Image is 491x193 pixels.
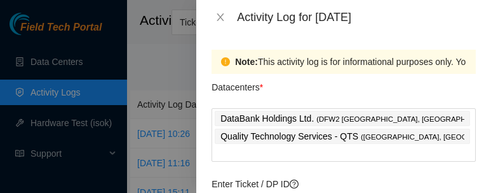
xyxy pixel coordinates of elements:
[215,12,225,22] span: close
[212,74,263,94] p: Datacenters
[220,129,464,144] p: Quality Technology Services - QTS )
[221,57,230,66] span: exclamation-circle
[235,55,258,69] strong: Note:
[212,177,476,191] p: Enter Ticket / DP ID
[290,180,299,189] span: question-circle
[212,11,229,24] button: Close
[220,111,464,126] p: DataBank Holdings Ltd. )
[237,10,476,24] div: Activity Log for [DATE]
